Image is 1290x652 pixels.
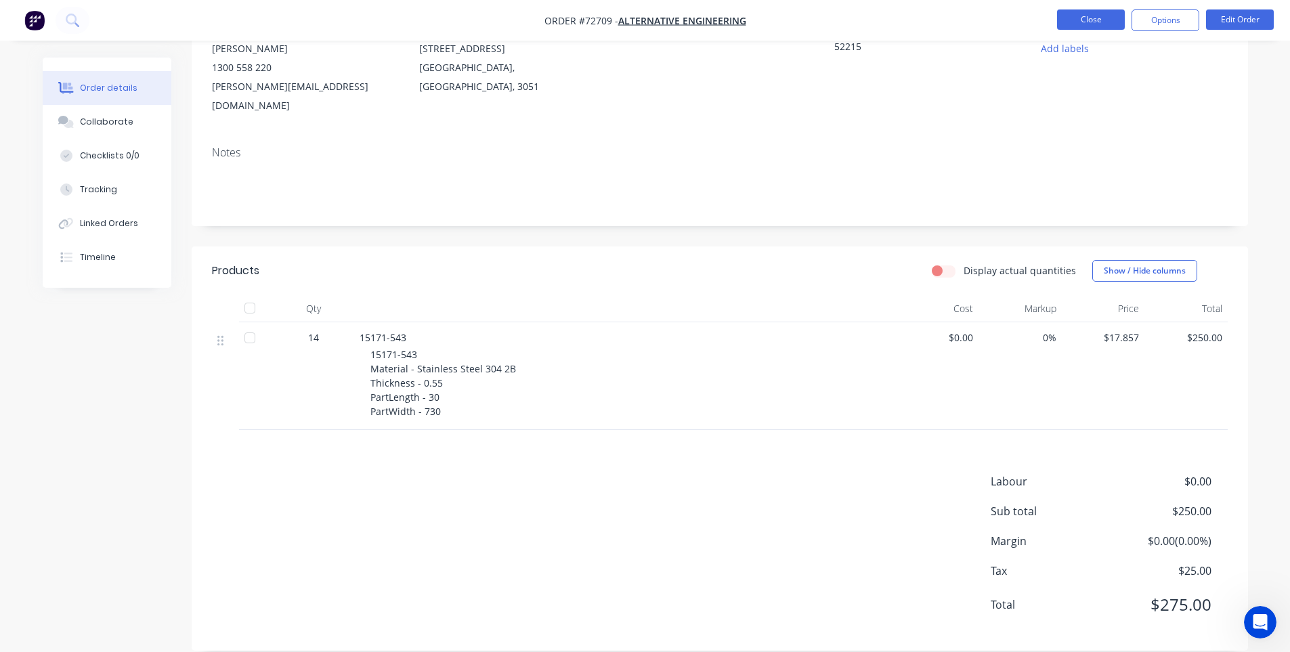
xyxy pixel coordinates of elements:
span: $0.00 [901,330,974,345]
button: Order details [43,71,171,105]
div: Linked Orders [80,217,138,230]
div: Qty [273,295,354,322]
div: Notes [212,146,1228,159]
span: 15171-543 [360,331,406,344]
button: Close [1057,9,1125,30]
iframe: Intercom live chat [1244,606,1276,638]
button: Tracking [43,173,171,207]
div: [PERSON_NAME][EMAIL_ADDRESS][DOMAIN_NAME] [212,77,397,115]
div: Products [212,263,259,279]
span: 0% [984,330,1056,345]
button: Show / Hide columns [1092,260,1197,282]
button: Linked Orders [43,207,171,240]
span: Labour [991,473,1111,490]
div: Tracking [80,183,117,196]
div: Timeline [80,251,116,263]
button: Add labels [1034,39,1096,58]
span: 14 [308,330,319,345]
div: Total [1144,295,1228,322]
span: $25.00 [1111,563,1211,579]
span: Total [991,596,1111,613]
div: Markup [979,295,1062,322]
div: [STREET_ADDRESS][GEOGRAPHIC_DATA], [GEOGRAPHIC_DATA], 3051 [419,39,605,96]
div: Order details [80,82,137,94]
img: Factory [24,10,45,30]
span: $250.00 [1150,330,1222,345]
div: [PERSON_NAME] [212,39,397,58]
span: 15171-543 Material - Stainless Steel 304 2B Thickness - 0.55 PartLength - 30 PartWidth - 730 [370,348,516,418]
div: 52215 [834,39,1004,58]
div: Cost [896,295,979,322]
div: [PERSON_NAME]1300 558 220[PERSON_NAME][EMAIL_ADDRESS][DOMAIN_NAME] [212,39,397,115]
div: 1300 558 220 [212,58,397,77]
button: Checklists 0/0 [43,139,171,173]
div: Collaborate [80,116,133,128]
div: Price [1062,295,1145,322]
a: Alternative Engineering [618,14,746,27]
label: Display actual quantities [964,263,1076,278]
span: $0.00 ( 0.00 %) [1111,533,1211,549]
span: $0.00 [1111,473,1211,490]
span: Margin [991,533,1111,549]
div: [STREET_ADDRESS] [419,39,605,58]
span: Order #72709 - [544,14,618,27]
div: Checklists 0/0 [80,150,139,162]
div: [GEOGRAPHIC_DATA], [GEOGRAPHIC_DATA], 3051 [419,58,605,96]
span: $17.857 [1067,330,1140,345]
button: Collaborate [43,105,171,139]
span: $275.00 [1111,592,1211,617]
span: Sub total [991,503,1111,519]
span: Tax [991,563,1111,579]
button: Edit Order [1206,9,1274,30]
button: Timeline [43,240,171,274]
span: $250.00 [1111,503,1211,519]
button: Options [1132,9,1199,31]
